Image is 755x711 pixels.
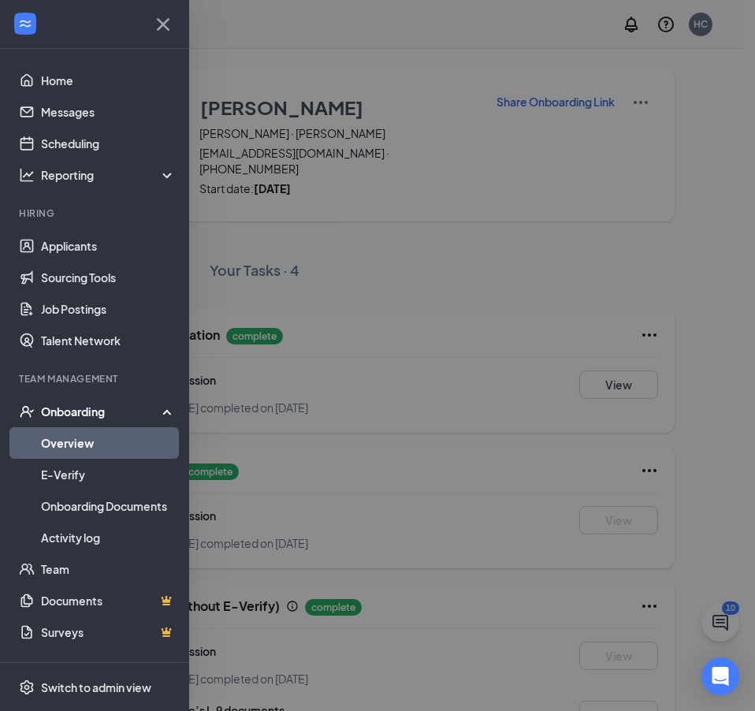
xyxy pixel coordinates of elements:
a: E-Verify [41,459,176,490]
a: Activity log [41,522,176,553]
div: Onboarding [41,404,162,419]
a: Applicants [41,230,176,262]
a: Talent Network [41,325,176,356]
div: Switch to admin view [41,679,151,695]
a: Overview [41,427,176,459]
a: Sourcing Tools [41,262,176,293]
a: Team [41,553,176,585]
svg: WorkstreamLogo [17,16,33,32]
div: Hiring [19,207,173,220]
svg: Analysis [19,167,35,183]
a: DocumentsCrown [41,585,176,616]
a: Job Postings [41,293,176,325]
svg: Cross [151,12,176,37]
div: Reporting [41,167,177,183]
a: Onboarding Documents [41,490,176,522]
a: Messages [41,96,176,128]
svg: Settings [19,679,35,695]
a: Scheduling [41,128,176,159]
div: Team Management [19,372,173,385]
div: Open Intercom Messenger [701,657,739,695]
a: SurveysCrown [41,616,176,648]
svg: UserCheck [19,404,35,419]
a: Home [41,65,176,96]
